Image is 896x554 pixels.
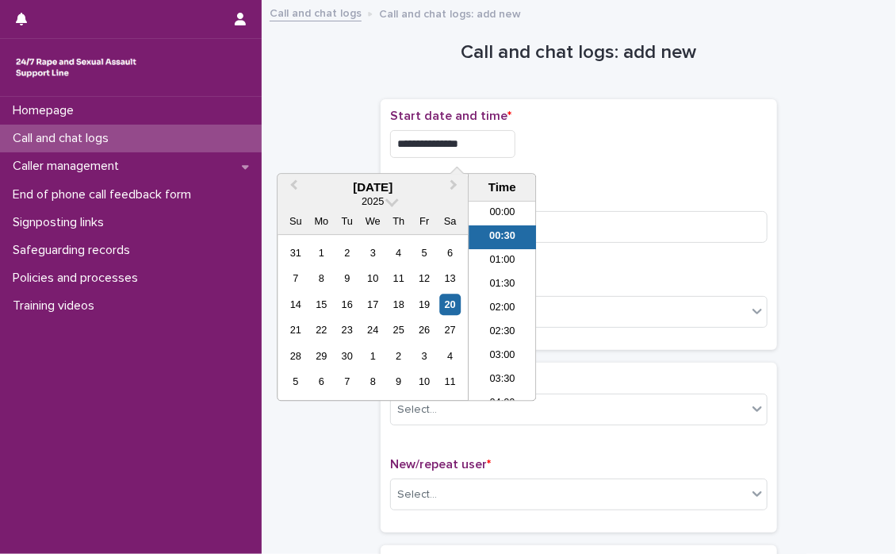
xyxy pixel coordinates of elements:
[311,294,332,315] div: Choose Monday, September 15th, 2025
[285,371,306,393] div: Choose Sunday, October 5th, 2025
[469,202,536,226] li: 00:00
[388,268,409,290] div: Choose Thursday, September 11th, 2025
[336,294,358,315] div: Choose Tuesday, September 16th, 2025
[6,243,143,258] p: Safeguarding records
[362,268,384,290] div: Choose Wednesday, September 10th, 2025
[397,487,437,503] div: Select...
[311,242,332,264] div: Choose Monday, September 1st, 2025
[285,345,306,367] div: Choose Sunday, September 28th, 2025
[285,320,306,341] div: Choose Sunday, September 21st, 2025
[388,211,409,233] div: Th
[279,175,304,201] button: Previous Month
[285,294,306,315] div: Choose Sunday, September 14th, 2025
[439,242,461,264] div: Choose Saturday, September 6th, 2025
[336,371,358,393] div: Choose Tuesday, October 7th, 2025
[439,345,461,367] div: Choose Saturday, October 4th, 2025
[469,250,536,274] li: 01:00
[6,187,204,202] p: End of phone call feedback form
[473,180,531,194] div: Time
[414,320,435,341] div: Choose Friday, September 26th, 2025
[469,321,536,345] li: 02:30
[311,345,332,367] div: Choose Monday, September 29th, 2025
[469,345,536,369] li: 03:00
[469,274,536,298] li: 01:30
[442,175,468,201] button: Next Month
[285,268,306,290] div: Choose Sunday, September 7th, 2025
[336,268,358,290] div: Choose Tuesday, September 9th, 2025
[388,242,409,264] div: Choose Thursday, September 4th, 2025
[379,4,521,21] p: Call and chat logs: add new
[336,345,358,367] div: Choose Tuesday, September 30th, 2025
[336,320,358,341] div: Choose Tuesday, September 23rd, 2025
[390,110,511,122] span: Start date and time
[283,240,463,395] div: month 2025-09
[336,211,358,233] div: Tu
[414,345,435,367] div: Choose Friday, October 3rd, 2025
[414,294,435,315] div: Choose Friday, September 19th, 2025
[13,52,140,83] img: rhQMoQhaT3yELyF149Cw
[469,298,536,321] li: 02:00
[285,211,306,233] div: Su
[439,211,461,233] div: Sa
[469,393,536,417] li: 04:00
[469,226,536,250] li: 00:30
[362,320,384,341] div: Choose Wednesday, September 24th, 2025
[278,180,468,194] div: [DATE]
[6,159,132,174] p: Caller management
[362,196,384,208] span: 2025
[414,211,435,233] div: Fr
[362,294,384,315] div: Choose Wednesday, September 17th, 2025
[336,242,358,264] div: Choose Tuesday, September 2nd, 2025
[6,215,117,230] p: Signposting links
[311,371,332,393] div: Choose Monday, October 6th, 2025
[362,371,384,393] div: Choose Wednesday, October 8th, 2025
[439,320,461,341] div: Choose Saturday, September 27th, 2025
[6,271,151,286] p: Policies and processes
[381,41,777,64] h1: Call and chat logs: add new
[388,294,409,315] div: Choose Thursday, September 18th, 2025
[362,242,384,264] div: Choose Wednesday, September 3rd, 2025
[362,345,384,367] div: Choose Wednesday, October 1st, 2025
[311,211,332,233] div: Mo
[397,402,437,418] div: Select...
[270,3,362,21] a: Call and chat logs
[362,211,384,233] div: We
[285,242,306,264] div: Choose Sunday, August 31st, 2025
[6,131,121,146] p: Call and chat logs
[469,369,536,393] li: 03:30
[414,371,435,393] div: Choose Friday, October 10th, 2025
[311,320,332,341] div: Choose Monday, September 22nd, 2025
[414,268,435,290] div: Choose Friday, September 12th, 2025
[414,242,435,264] div: Choose Friday, September 5th, 2025
[6,298,107,314] p: Training videos
[388,345,409,367] div: Choose Thursday, October 2nd, 2025
[390,458,491,471] span: New/repeat user
[439,268,461,290] div: Choose Saturday, September 13th, 2025
[388,320,409,341] div: Choose Thursday, September 25th, 2025
[388,371,409,393] div: Choose Thursday, October 9th, 2025
[6,103,86,118] p: Homepage
[439,294,461,315] div: Choose Saturday, September 20th, 2025
[311,268,332,290] div: Choose Monday, September 8th, 2025
[439,371,461,393] div: Choose Saturday, October 11th, 2025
